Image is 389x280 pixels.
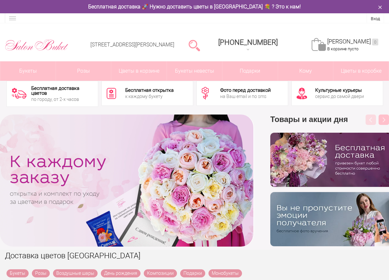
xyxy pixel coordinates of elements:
[56,61,111,81] a: Розы
[315,88,364,93] div: Культурные курьеры
[315,94,364,99] div: сервис до самой двери
[5,38,69,52] img: Цветы Нижний Новгород
[278,61,333,81] span: Кому
[125,88,174,93] div: Бесплатная открытка
[333,61,389,81] a: Цветы в коробке
[32,269,50,277] a: Розы
[379,115,389,125] button: Next
[90,42,174,48] a: [STREET_ADDRESS][PERSON_NAME]
[371,16,380,21] a: Вход
[144,269,177,277] a: Композиции
[214,36,282,55] a: [PHONE_NUMBER]
[125,94,174,99] div: к каждому букету
[180,269,205,277] a: Подарки
[372,39,378,45] ins: 0
[5,250,384,262] h1: Доставка цветов [GEOGRAPHIC_DATA]
[327,38,378,45] a: [PERSON_NAME]
[7,269,29,277] a: Букеты
[101,269,141,277] a: День рождения
[220,88,271,93] div: Фото перед доставкой
[31,97,93,102] div: по городу, от 2-х часов
[111,61,167,81] a: Цветы в корзине
[208,269,242,277] a: Монобукеты
[218,38,278,46] span: [PHONE_NUMBER]
[222,61,278,81] a: Подарки
[31,86,93,96] div: Бесплатная доставка цветов
[220,94,271,99] div: на Ваш email и по sms
[53,269,98,277] a: Воздушные шары
[327,46,358,51] span: В корзине пусто
[265,115,389,133] h3: Товары и акции дня
[167,61,222,81] a: Букеты невесты
[0,61,56,81] a: Букеты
